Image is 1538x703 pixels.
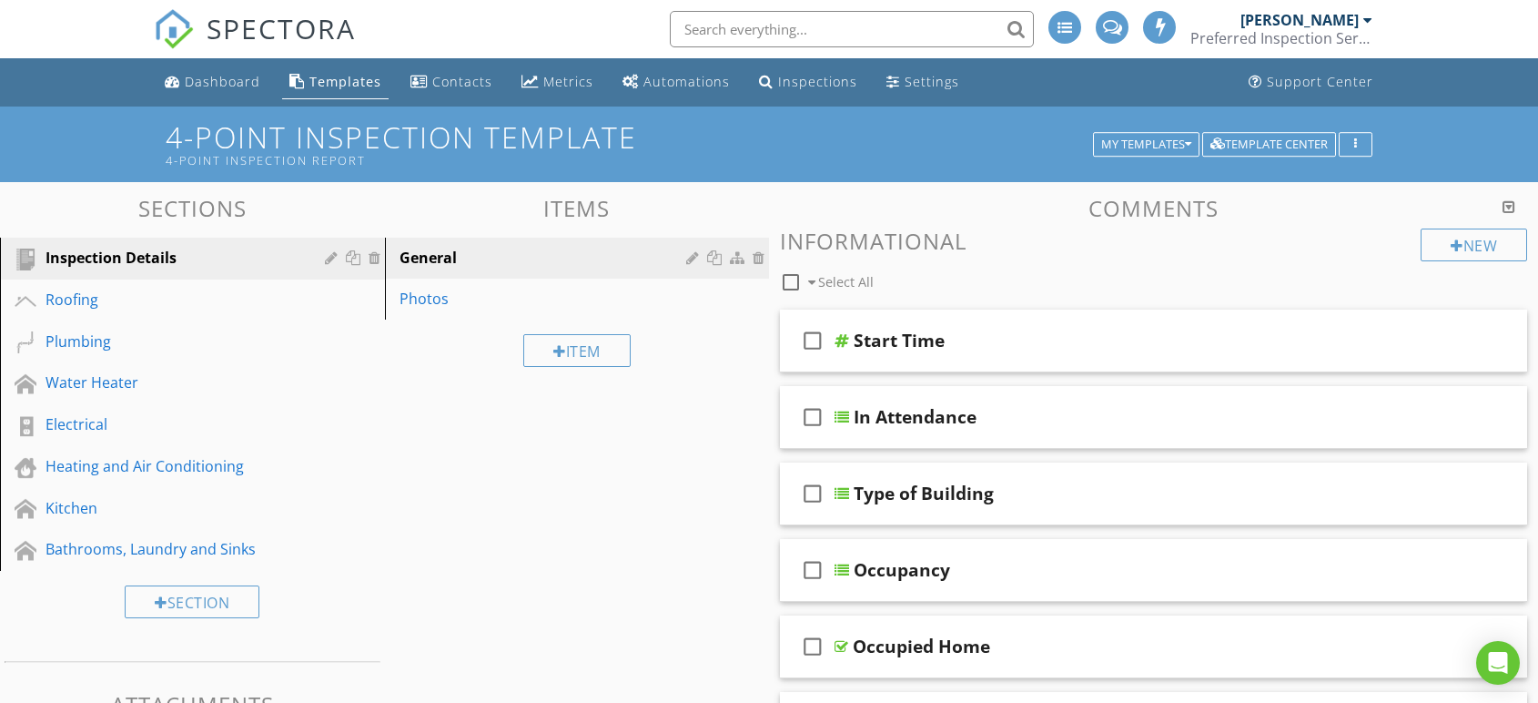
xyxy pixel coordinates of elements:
h1: 4-Point Inspection Template [166,121,1372,168]
div: Type of Building [854,483,994,504]
a: Dashboard [157,66,268,99]
div: In Attendance [854,406,976,428]
div: Template Center [1210,138,1328,151]
div: Electrical [46,413,298,435]
input: Search everything... [670,11,1034,47]
div: Start Time [854,330,945,351]
div: Occupancy [854,559,950,581]
div: Bathrooms, Laundry and Sinks [46,538,298,560]
button: Template Center [1202,132,1336,158]
div: Support Center [1267,73,1373,90]
a: Automations (Basic) [615,66,737,99]
div: Heating and Air Conditioning [46,455,298,477]
div: Preferred Inspection Services [1190,29,1372,47]
h3: Items [385,196,770,220]
a: Contacts [403,66,500,99]
i: check_box_outline_blank [798,548,827,592]
i: check_box_outline_blank [798,625,827,668]
span: Select All [818,273,874,290]
a: Inspections [752,66,865,99]
div: Inspections [778,73,857,90]
span: SPECTORA [207,9,356,47]
img: The Best Home Inspection Software - Spectora [154,9,194,49]
div: Dashboard [185,73,260,90]
div: My Templates [1101,138,1191,151]
div: Open Intercom Messenger [1476,641,1520,685]
div: Automations [643,73,730,90]
i: check_box_outline_blank [798,472,827,515]
div: Kitchen [46,497,298,519]
div: Occupied Home [853,636,990,657]
a: Template Center [1202,135,1336,151]
div: Water Heater [46,372,298,393]
i: check_box_outline_blank [798,319,827,362]
div: Contacts [432,73,492,90]
div: Inspection Details [46,247,298,269]
div: Templates [309,73,381,90]
a: Templates [282,66,389,99]
a: Settings [879,66,966,99]
div: Roofing [46,289,298,311]
div: Settings [905,73,959,90]
div: New [1421,229,1527,261]
a: Metrics [514,66,601,99]
a: Support Center [1241,66,1381,99]
a: SPECTORA [154,25,356,63]
h3: Informational [780,229,1527,253]
i: check_box_outline_blank [798,395,827,439]
div: Item [523,334,631,367]
div: General [400,247,693,269]
h3: Comments [780,196,1527,220]
div: [PERSON_NAME] [1240,11,1359,29]
div: Plumbing [46,331,298,352]
div: Photos [400,288,693,310]
div: 4-Point Inspection report [166,153,1099,168]
div: Section [125,586,259,618]
button: My Templates [1093,132,1199,158]
div: Metrics [543,73,593,90]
